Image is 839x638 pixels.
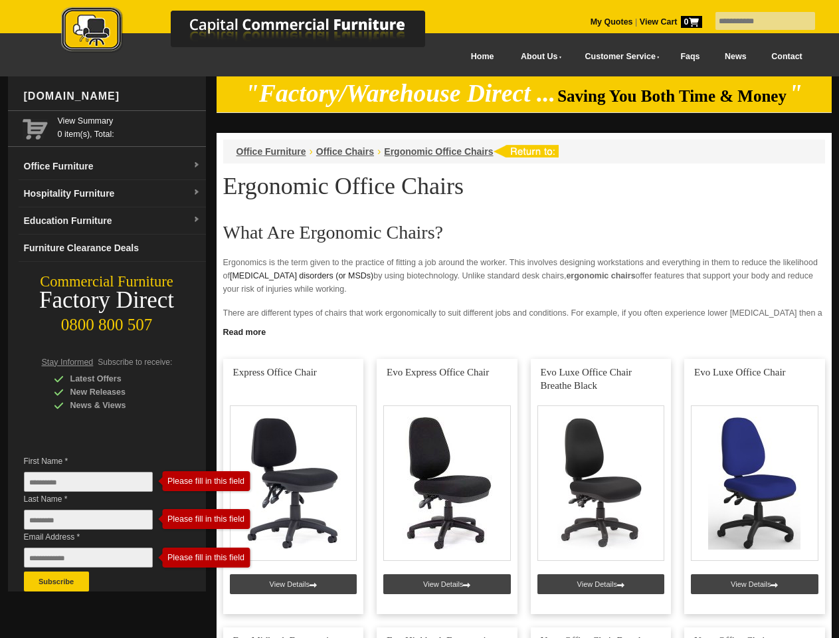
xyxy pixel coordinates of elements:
[193,189,201,197] img: dropdown
[640,17,702,27] strong: View Cart
[193,161,201,169] img: dropdown
[25,7,490,55] img: Capital Commercial Furniture Logo
[493,145,559,158] img: return to
[789,80,802,107] em: "
[24,530,173,544] span: Email Address *
[24,510,153,530] input: Last Name *
[712,42,759,72] a: News
[58,114,201,139] span: 0 item(s), Total:
[217,322,832,339] a: Click to read more
[8,272,206,291] div: Commercial Furniture
[570,42,668,72] a: Customer Service
[8,291,206,310] div: Factory Direct
[162,477,239,486] div: Please fill in this field
[19,76,206,116] div: [DOMAIN_NAME]
[19,235,206,262] a: Furniture Clearance Deals
[310,145,313,158] li: ›
[25,7,490,59] a: Capital Commercial Furniture Logo
[223,256,825,296] p: Ergonomics is the term given to the practice of fitting a job around the worker. This involves de...
[162,514,239,524] div: Please fill in this field
[236,146,306,157] a: Office Furniture
[637,17,701,27] a: View Cart0
[681,16,702,28] span: 0
[24,472,153,492] input: First Name *
[54,372,180,385] div: Latest Offers
[377,145,381,158] li: ›
[316,146,374,157] a: Office Chairs
[19,153,206,180] a: Office Furnituredropdown
[384,146,493,157] a: Ergonomic Office Chairs
[506,42,570,72] a: About Us
[223,173,825,199] h1: Ergonomic Office Chairs
[58,114,201,128] a: View Summary
[19,180,206,207] a: Hospitality Furnituredropdown
[193,216,201,224] img: dropdown
[162,553,239,562] div: Please fill in this field
[230,271,373,280] a: [MEDICAL_DATA] disorders (or MSDs)
[98,358,172,367] span: Subscribe to receive:
[566,271,635,280] strong: ergonomic chairs
[557,87,787,105] span: Saving You Both Time & Money
[24,572,89,591] button: Subscribe
[54,385,180,399] div: New Releases
[54,399,180,412] div: News & Views
[759,42,814,72] a: Contact
[223,306,825,333] p: There are different types of chairs that work ergonomically to suit different jobs and conditions...
[19,207,206,235] a: Education Furnituredropdown
[24,492,173,506] span: Last Name *
[223,223,825,243] h2: What Are Ergonomic Chairs?
[42,358,94,367] span: Stay Informed
[8,309,206,334] div: 0800 800 507
[668,42,713,72] a: Faqs
[245,80,555,107] em: "Factory/Warehouse Direct ...
[591,17,633,27] a: My Quotes
[24,548,153,568] input: Email Address *
[24,455,173,468] span: First Name *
